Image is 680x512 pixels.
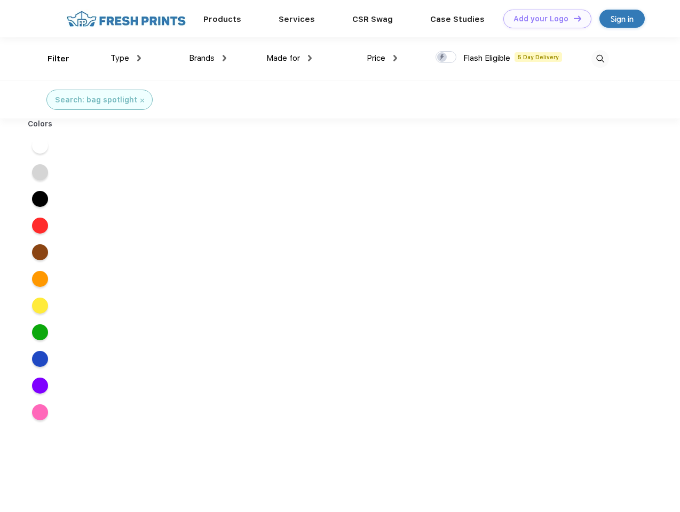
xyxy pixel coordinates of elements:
[591,50,609,68] img: desktop_search.svg
[64,10,189,28] img: fo%20logo%202.webp
[599,10,645,28] a: Sign in
[140,99,144,102] img: filter_cancel.svg
[266,53,300,63] span: Made for
[611,13,634,25] div: Sign in
[367,53,385,63] span: Price
[137,55,141,61] img: dropdown.png
[48,53,69,65] div: Filter
[55,94,137,106] div: Search: bag spotlight
[20,118,61,130] div: Colors
[189,53,215,63] span: Brands
[223,55,226,61] img: dropdown.png
[203,14,241,24] a: Products
[513,14,568,23] div: Add your Logo
[308,55,312,61] img: dropdown.png
[110,53,129,63] span: Type
[574,15,581,21] img: DT
[515,52,562,62] span: 5 Day Delivery
[393,55,397,61] img: dropdown.png
[463,53,510,63] span: Flash Eligible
